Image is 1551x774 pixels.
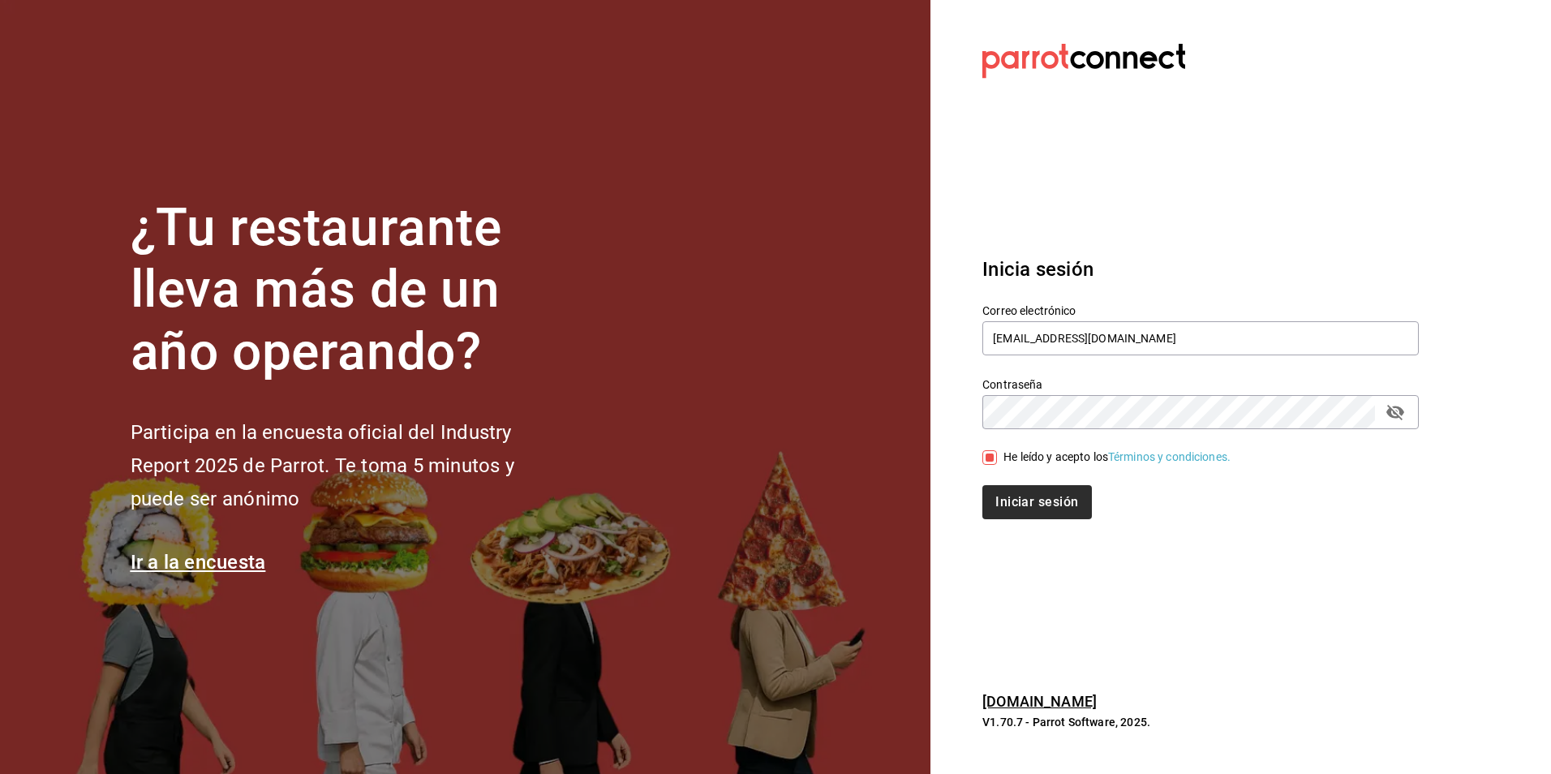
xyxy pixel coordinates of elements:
h2: Participa en la encuesta oficial del Industry Report 2025 de Parrot. Te toma 5 minutos y puede se... [131,416,569,515]
a: [DOMAIN_NAME] [982,693,1097,710]
a: Términos y condiciones. [1108,450,1231,463]
button: Iniciar sesión [982,485,1091,519]
a: Ir a la encuesta [131,551,266,574]
h3: Inicia sesión [982,255,1419,284]
label: Contraseña [982,378,1419,389]
button: passwordField [1381,398,1409,426]
h1: ¿Tu restaurante lleva más de un año operando? [131,197,569,384]
input: Ingresa tu correo electrónico [982,321,1419,355]
div: He leído y acepto los [1003,449,1231,466]
p: V1.70.7 - Parrot Software, 2025. [982,714,1419,730]
label: Correo electrónico [982,304,1419,316]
